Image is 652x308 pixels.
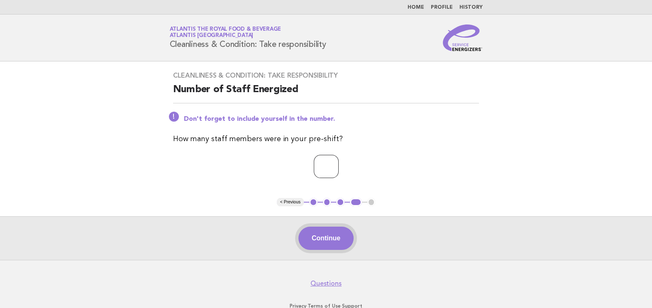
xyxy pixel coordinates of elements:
[443,24,483,51] img: Service Energizers
[184,115,479,123] p: Don't forget to include yourself in the number.
[309,198,317,206] button: 1
[310,279,342,288] a: Questions
[323,198,331,206] button: 2
[170,27,326,49] h1: Cleanliness & Condition: Take responsibility
[336,198,344,206] button: 3
[431,5,453,10] a: Profile
[459,5,483,10] a: History
[408,5,424,10] a: Home
[173,133,479,145] p: How many staff members were in your pre-shift?
[173,71,479,80] h3: Cleanliness & Condition: Take responsibility
[170,33,254,39] span: Atlantis [GEOGRAPHIC_DATA]
[298,227,354,250] button: Continue
[170,27,281,38] a: Atlantis the Royal Food & BeverageAtlantis [GEOGRAPHIC_DATA]
[277,198,304,206] button: < Previous
[173,83,479,103] h2: Number of Staff Energized
[350,198,362,206] button: 4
